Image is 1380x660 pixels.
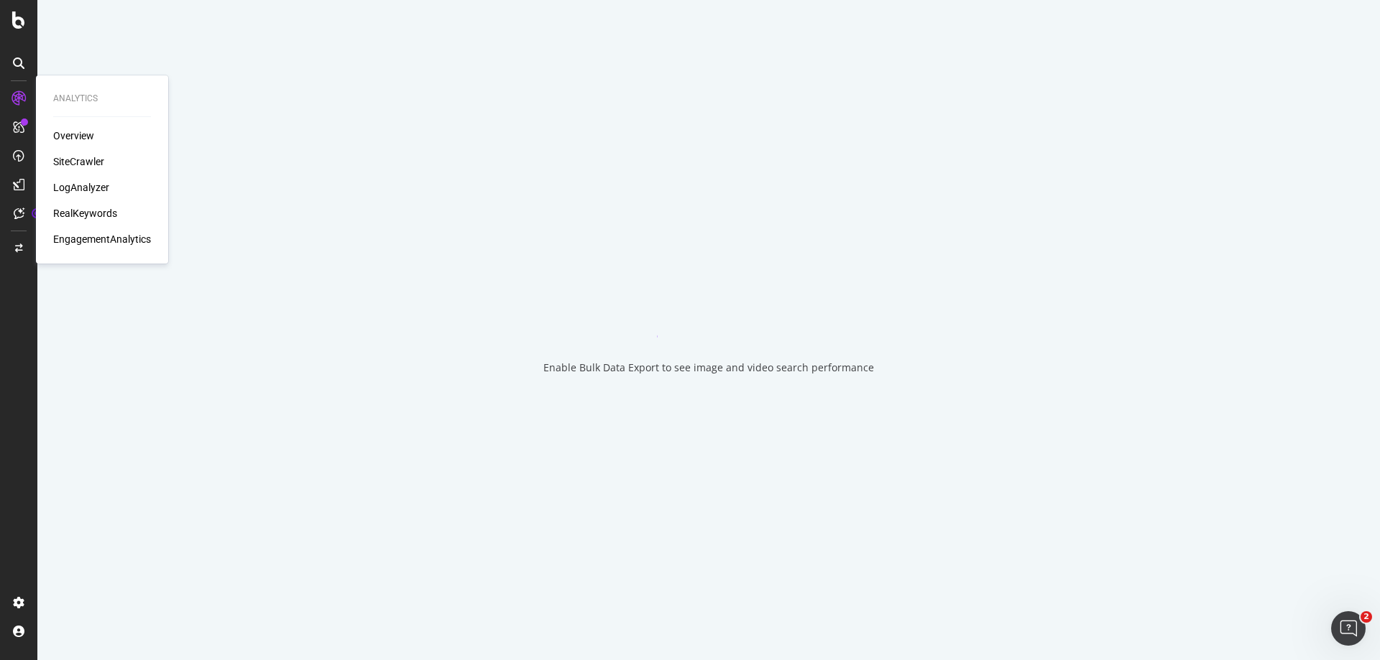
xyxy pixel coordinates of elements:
a: SiteCrawler [53,154,104,169]
div: Tooltip anchor [30,207,43,220]
div: animation [657,286,760,338]
div: Analytics [53,93,151,105]
div: Enable Bulk Data Export to see image and video search performance [543,361,874,375]
a: EngagementAnalytics [53,232,151,246]
a: LogAnalyzer [53,180,109,195]
a: Overview [53,129,94,143]
iframe: Intercom live chat [1331,611,1366,646]
span: 2 [1361,611,1372,623]
a: RealKeywords [53,206,117,220]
